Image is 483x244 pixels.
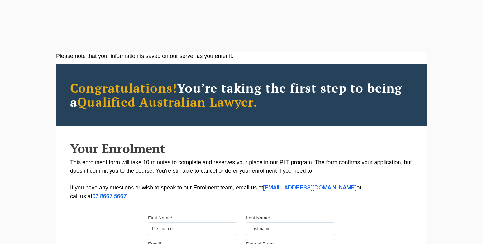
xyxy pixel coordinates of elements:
[70,158,413,201] p: This enrolment form will take 10 minutes to complete and reserves your place in our PLT program. ...
[77,93,257,110] span: Qualified Australian Lawyer.
[263,185,356,190] a: [EMAIL_ADDRESS][DOMAIN_NAME]
[148,222,237,235] input: First name
[70,81,413,109] h2: You’re taking the first step to being a
[56,52,427,60] div: Please note that your information is saved on our server as you enter it.
[246,215,270,221] label: Last Name*
[70,141,413,155] h2: Your Enrolment
[148,215,173,221] label: First Name*
[70,79,177,96] span: Congratulations!
[92,194,127,199] a: 03 8667 5667
[246,222,335,235] input: Last name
